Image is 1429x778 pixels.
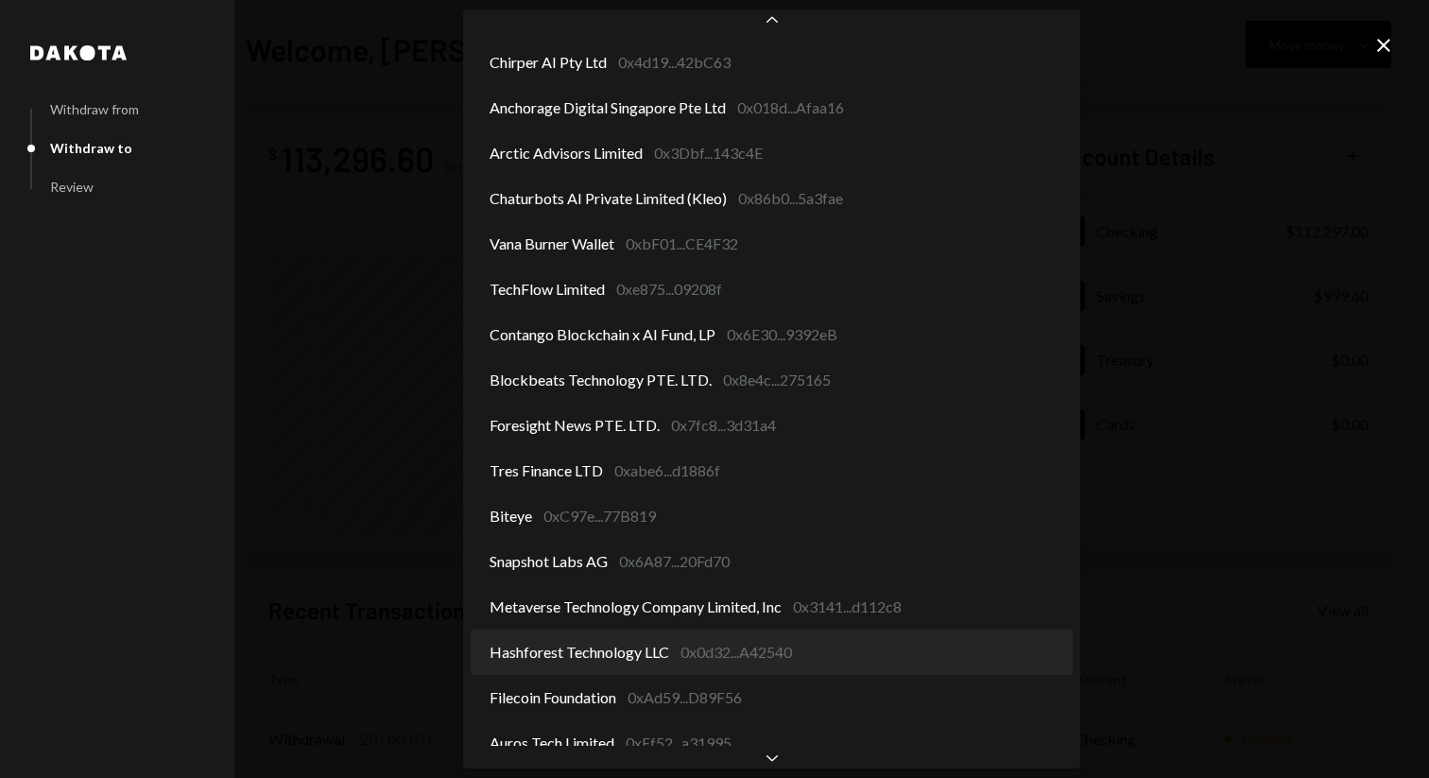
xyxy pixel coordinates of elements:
span: TechFlow Limited [490,278,605,301]
div: 0x4d19...42bC63 [618,51,731,74]
div: Review [50,179,94,195]
span: Snapshot Labs AG [490,550,608,573]
div: Withdraw to [50,140,132,156]
div: 0xe875...09208f [616,278,722,301]
div: 0x8e4c...275165 [723,369,831,391]
span: Auros Tech Limited [490,732,614,754]
div: 0x6A87...20Fd70 [619,550,730,573]
div: 0x0d32...A42540 [680,641,792,664]
div: 0x018d...Afaa16 [737,96,844,119]
span: Biteye [490,505,532,527]
div: 0x6E30...9392eB [727,323,837,346]
div: 0xbF01...CE4F32 [626,233,738,255]
div: 0xAd59...D89F56 [628,686,742,709]
span: Filecoin Foundation [490,686,616,709]
span: Hashforest Technology LLC [490,641,669,664]
div: Withdraw from [50,101,139,117]
div: 0x7fc8...3d31a4 [671,414,776,437]
div: 0x3Dbf...143c4E [654,142,763,164]
span: Arctic Advisors Limited [490,142,643,164]
span: Metaverse Technology Company Limited, Inc [490,596,782,618]
div: 0xC97e...77B819 [543,505,656,527]
span: Chaturbots AI Private Limited (Kleo) [490,187,727,210]
div: 0x86b0...5a3fae [738,187,843,210]
span: Anchorage Digital Singapore Pte Ltd [490,96,726,119]
span: Blockbeats Technology PTE. LTD. [490,369,712,391]
span: Vana Burner Wallet [490,233,614,255]
span: Foresight News PTE. LTD. [490,414,660,437]
div: 0xEf52...a31995 [626,732,732,754]
div: 0xabe6...d1886f [614,459,720,482]
span: Contango Blockchain x AI Fund, LP [490,323,715,346]
span: Chirper AI Pty Ltd [490,51,607,74]
div: 0x3141...d112c8 [793,596,902,618]
span: Tres Finance LTD [490,459,603,482]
